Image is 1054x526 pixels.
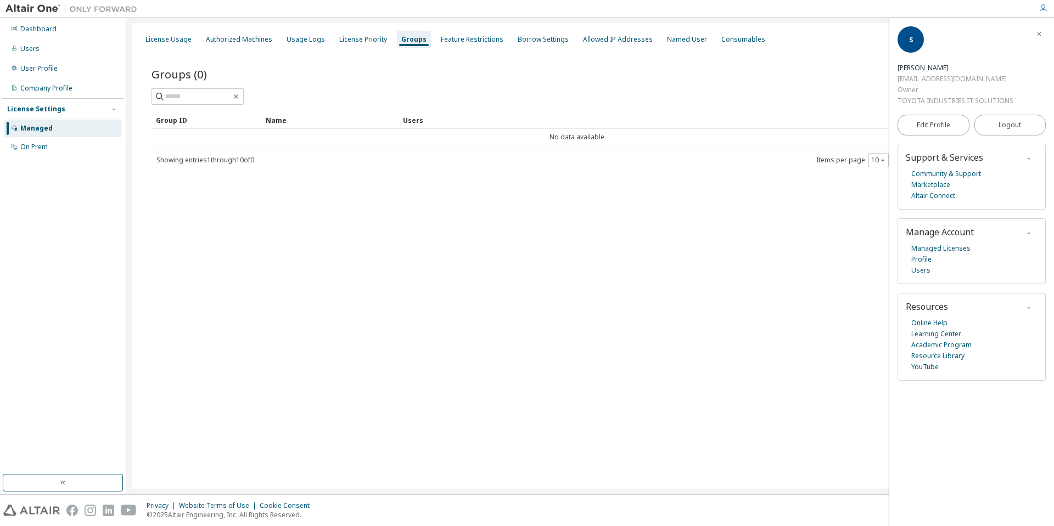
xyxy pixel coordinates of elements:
span: Showing entries 1 through 10 of 0 [156,155,254,165]
div: Dashboard [20,25,57,33]
img: youtube.svg [121,505,137,516]
div: Shinji Kosaka [898,63,1016,73]
div: On Prem [20,143,48,151]
a: Managed Licenses [911,243,971,254]
div: Managed [20,124,53,133]
div: Company Profile [20,84,72,93]
div: Authorized Machines [206,35,272,44]
div: License Settings [7,105,65,114]
div: Consumables [721,35,765,44]
div: Named User [667,35,707,44]
span: Manage Account [906,226,974,238]
a: Academic Program [911,340,972,350]
span: Support & Services [906,151,983,163]
div: License Usage [145,35,192,44]
p: © 2025 Altair Engineering, Inc. All Rights Reserved. [147,510,316,519]
a: Altair Connect [911,190,955,201]
div: Group ID [156,111,257,129]
a: Marketplace [911,179,950,190]
span: Logout [999,120,1021,131]
a: Profile [911,254,932,265]
span: Groups (0) [152,66,207,82]
img: Altair One [5,3,143,14]
div: Website Terms of Use [179,501,260,510]
div: User Profile [20,64,58,73]
a: Community & Support [911,168,981,179]
span: Resources [906,301,948,313]
div: Name [266,111,394,129]
div: License Priority [339,35,387,44]
a: Users [911,265,930,276]
span: Edit Profile [917,121,950,129]
img: linkedin.svg [103,505,114,516]
div: Borrow Settings [518,35,569,44]
button: Logout [974,115,1046,135]
td: No data available [152,129,1002,145]
div: TOYOTA INDUSTRIES IT SOLUTIONS Inc [898,95,1016,106]
div: Users [403,111,998,129]
span: S [909,35,913,44]
img: instagram.svg [85,505,96,516]
div: Privacy [147,501,179,510]
a: Resource Library [911,350,965,361]
a: Edit Profile [898,115,969,135]
div: [EMAIL_ADDRESS][DOMAIN_NAME] [898,73,1016,84]
div: Allowed IP Addresses [583,35,653,44]
a: YouTube [911,361,939,372]
span: Items per page [816,153,889,167]
a: Online Help [911,318,948,329]
div: Cookie Consent [260,501,316,510]
img: altair_logo.svg [3,505,60,516]
div: Feature Restrictions [441,35,503,44]
img: facebook.svg [66,505,78,516]
a: Learning Center [911,329,961,340]
div: Owner [898,84,1016,95]
div: Groups [401,35,427,44]
div: Users [20,44,40,53]
button: 10 [871,156,886,165]
div: Usage Logs [287,35,325,44]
